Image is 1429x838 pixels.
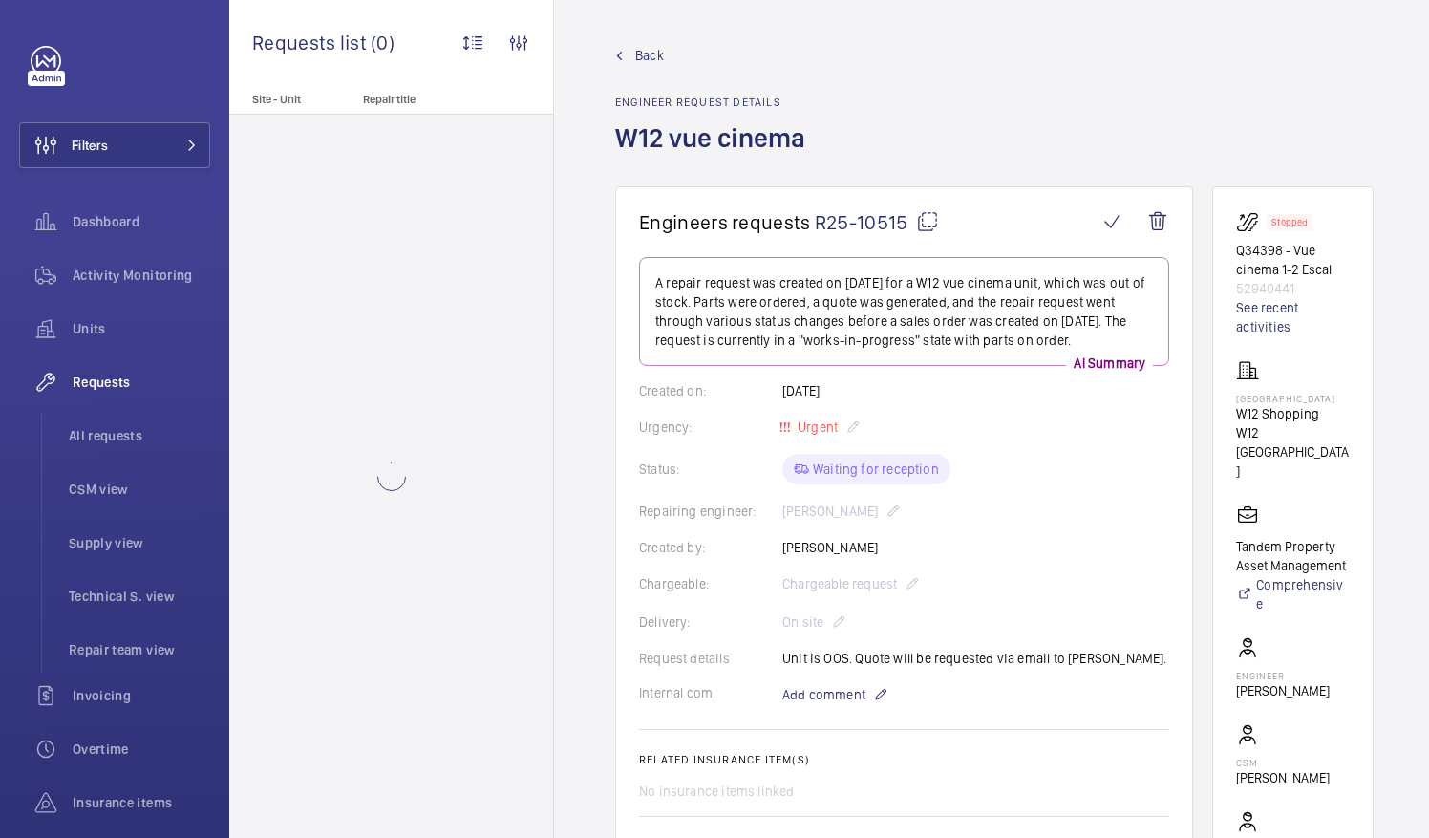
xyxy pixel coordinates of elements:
p: Q34398 - Vue cinema 1-2 Escal [1236,241,1350,279]
p: Stopped [1271,219,1308,226]
span: Back [635,46,664,65]
span: All requests [69,426,210,445]
span: Units [73,319,210,338]
span: Supply view [69,533,210,552]
span: Activity Monitoring [73,266,210,285]
span: Repair team view [69,640,210,659]
span: Requests [73,373,210,392]
span: R25-10515 [815,210,939,234]
p: 52940441 [1236,279,1350,298]
h1: W12 vue cinema [615,120,817,186]
span: Invoicing [73,686,210,705]
a: Comprehensive [1236,575,1350,613]
p: W12 Shopping [1236,404,1350,423]
p: W12 [GEOGRAPHIC_DATA] [1236,423,1350,481]
h2: Engineer request details [615,96,817,109]
button: Filters [19,122,210,168]
p: Engineer [1236,670,1330,681]
p: Tandem Property Asset Management [1236,537,1350,575]
a: See recent activities [1236,298,1350,336]
span: Insurance items [73,793,210,812]
p: [PERSON_NAME] [1236,681,1330,700]
span: Technical S. view [69,587,210,606]
span: CSM view [69,480,210,499]
p: Site - Unit [229,93,355,106]
p: [GEOGRAPHIC_DATA] [1236,393,1350,404]
h2: Related insurance item(s) [639,753,1169,766]
img: escalator.svg [1236,210,1267,233]
p: [PERSON_NAME] [1236,768,1330,787]
span: Engineers requests [639,210,811,234]
p: A repair request was created on [DATE] for a W12 vue cinema unit, which was out of stock. Parts w... [655,273,1153,350]
span: Requests list [252,31,371,54]
p: CSM [1236,757,1330,768]
span: Filters [72,136,108,155]
span: Overtime [73,740,210,759]
span: Add comment [782,685,865,704]
span: Dashboard [73,212,210,231]
p: Repair title [363,93,489,106]
p: AI Summary [1066,354,1153,373]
